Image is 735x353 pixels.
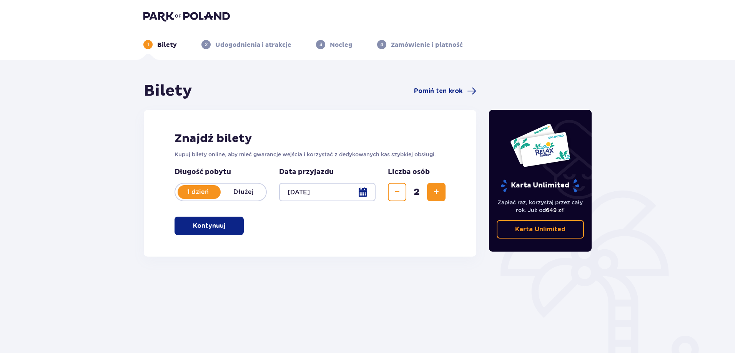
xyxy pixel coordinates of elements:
[316,40,353,49] div: 3Nocleg
[414,87,462,95] span: Pomiń ten krok
[157,41,177,49] p: Bilety
[391,41,463,49] p: Zamówienie i płatność
[193,222,225,230] p: Kontynuuj
[408,186,426,198] span: 2
[510,123,571,167] img: Dwie karty całoroczne do Suntago z napisem 'UNLIMITED RELAX', na białym tle z tropikalnymi liśćmi...
[497,220,584,239] a: Karta Unlimited
[175,131,446,146] h2: Znajdź bilety
[215,41,291,49] p: Udogodnienia i atrakcje
[427,183,446,201] button: Zwiększ
[319,41,322,48] p: 3
[515,225,565,234] p: Karta Unlimited
[388,167,430,177] p: Liczba osób
[497,199,584,214] p: Zapłać raz, korzystaj przez cały rok. Już od !
[144,81,192,101] h1: Bilety
[143,11,230,22] img: Park of Poland logo
[377,40,463,49] div: 4Zamówienie i płatność
[175,217,244,235] button: Kontynuuj
[147,41,149,48] p: 1
[414,86,476,96] a: Pomiń ten krok
[175,188,221,196] p: 1 dzień
[175,167,267,177] p: Długość pobytu
[205,41,208,48] p: 2
[143,40,177,49] div: 1Bilety
[201,40,291,49] div: 2Udogodnienia i atrakcje
[500,179,580,192] p: Karta Unlimited
[380,41,383,48] p: 4
[175,151,446,158] p: Kupuj bilety online, aby mieć gwarancję wejścia i korzystać z dedykowanych kas szybkiej obsługi.
[388,183,406,201] button: Zmniejsz
[279,167,334,177] p: Data przyjazdu
[221,188,266,196] p: Dłużej
[546,207,563,213] span: 649 zł
[330,41,353,49] p: Nocleg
